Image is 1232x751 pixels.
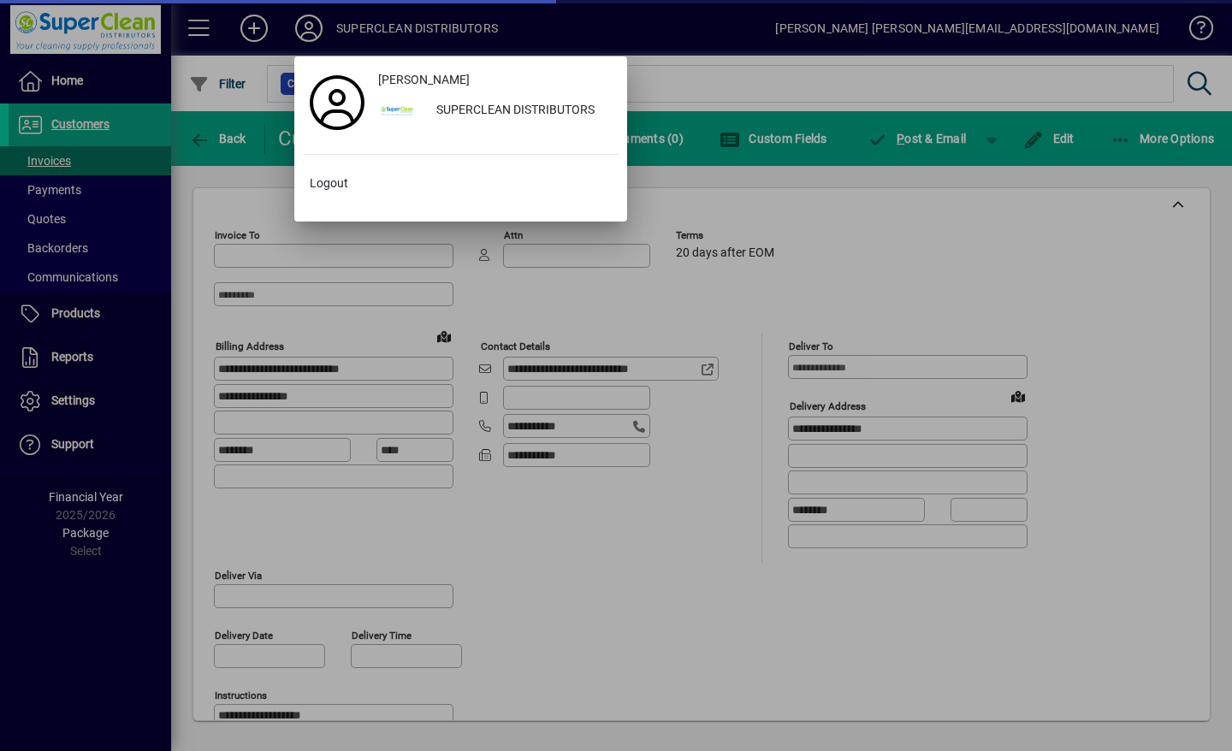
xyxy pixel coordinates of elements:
[378,71,470,89] span: [PERSON_NAME]
[371,96,619,127] button: SUPERCLEAN DISTRIBUTORS
[423,96,619,127] div: SUPERCLEAN DISTRIBUTORS
[310,174,348,192] span: Logout
[371,65,619,96] a: [PERSON_NAME]
[303,87,371,118] a: Profile
[303,169,619,199] button: Logout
